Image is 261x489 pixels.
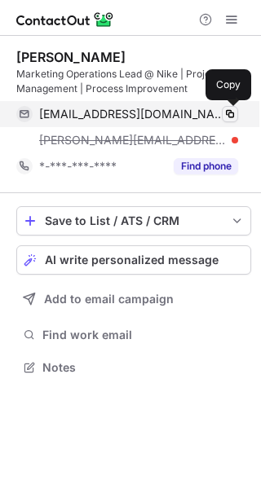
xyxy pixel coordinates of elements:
span: AI write personalized message [45,253,219,267]
div: Save to List / ATS / CRM [45,214,223,227]
button: save-profile-one-click [16,206,251,236]
img: ContactOut v5.3.10 [16,10,114,29]
span: [PERSON_NAME][EMAIL_ADDRESS][DOMAIN_NAME] [39,133,226,148]
button: Find work email [16,324,251,346]
button: Reveal Button [174,158,238,174]
button: Notes [16,356,251,379]
span: Find work email [42,328,245,342]
div: Marketing Operations Lead @ Nike | Project Management | Process Improvement [16,67,251,96]
span: Notes [42,360,245,375]
span: Add to email campaign [44,293,174,306]
span: [EMAIL_ADDRESS][DOMAIN_NAME] [39,107,226,121]
div: [PERSON_NAME] [16,49,126,65]
button: Add to email campaign [16,284,251,314]
button: AI write personalized message [16,245,251,275]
